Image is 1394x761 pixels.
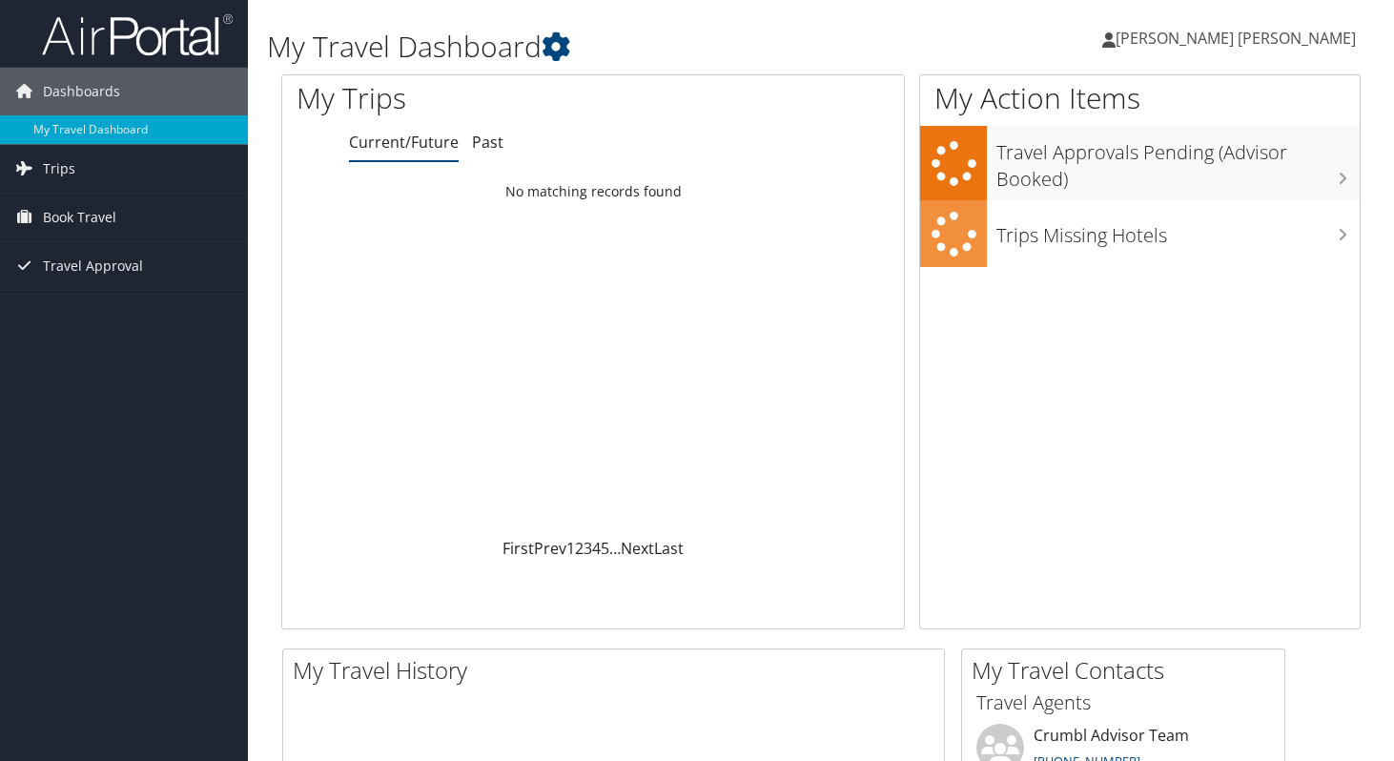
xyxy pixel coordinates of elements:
a: 4 [592,538,601,559]
a: Last [654,538,684,559]
h1: My Travel Dashboard [267,27,1006,67]
h2: My Travel Contacts [972,654,1284,687]
a: Prev [534,538,566,559]
h3: Travel Approvals Pending (Advisor Booked) [996,130,1360,193]
a: Current/Future [349,132,459,153]
h1: My Trips [297,78,630,118]
span: … [609,538,621,559]
a: 5 [601,538,609,559]
td: No matching records found [282,175,904,209]
span: Trips [43,145,75,193]
span: [PERSON_NAME] [PERSON_NAME] [1116,28,1356,49]
a: Past [472,132,503,153]
h3: Trips Missing Hotels [996,213,1360,249]
span: Dashboards [43,68,120,115]
a: First [502,538,534,559]
a: 2 [575,538,584,559]
span: Book Travel [43,194,116,241]
h1: My Action Items [920,78,1360,118]
a: Trips Missing Hotels [920,200,1360,268]
a: Travel Approvals Pending (Advisor Booked) [920,126,1360,199]
h2: My Travel History [293,654,944,687]
span: Travel Approval [43,242,143,290]
img: airportal-logo.png [42,12,233,57]
a: Next [621,538,654,559]
a: 1 [566,538,575,559]
a: 3 [584,538,592,559]
h3: Travel Agents [976,689,1270,716]
a: [PERSON_NAME] [PERSON_NAME] [1102,10,1375,67]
